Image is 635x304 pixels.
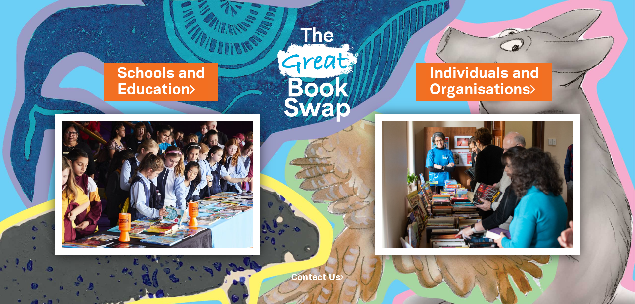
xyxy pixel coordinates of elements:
img: Great Bookswap logo [270,8,365,135]
a: Individuals andOrganisations [430,63,539,100]
img: Schools and Education [55,114,260,255]
img: Individuals and Organisations [375,114,580,255]
a: Schools andEducation [117,63,205,100]
a: Contact Us [291,274,344,282]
